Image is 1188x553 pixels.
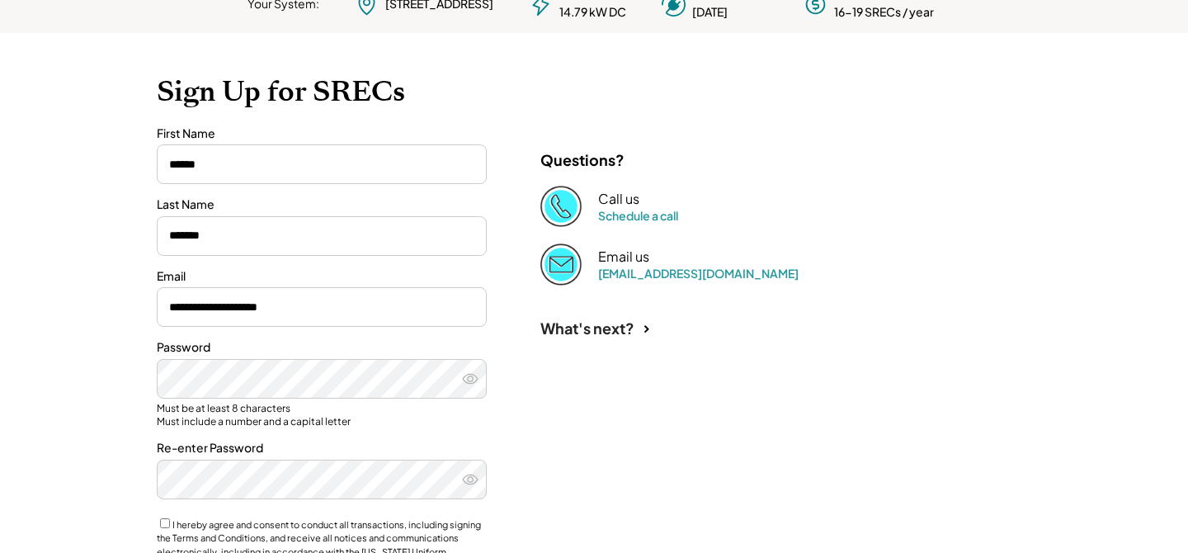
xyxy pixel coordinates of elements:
a: [EMAIL_ADDRESS][DOMAIN_NAME] [598,266,799,281]
div: Password [157,339,487,356]
div: First Name [157,125,487,142]
a: Schedule a call [598,208,678,223]
div: Must be at least 8 characters Must include a number and a capital letter [157,402,487,428]
div: 16-19 SRECs / year [834,4,934,21]
h1: Sign Up for SRECs [157,74,1031,109]
div: What's next? [540,319,634,338]
div: Questions? [540,150,625,169]
div: Call us [598,191,639,208]
div: Re-enter Password [157,440,487,456]
div: Email [157,268,487,285]
div: Last Name [157,196,487,213]
div: 14.79 kW DC [559,4,626,21]
div: [DATE] [692,4,728,21]
img: Phone%20copy%403x.png [540,186,582,227]
img: Email%202%403x.png [540,243,582,285]
div: Email us [598,248,649,266]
